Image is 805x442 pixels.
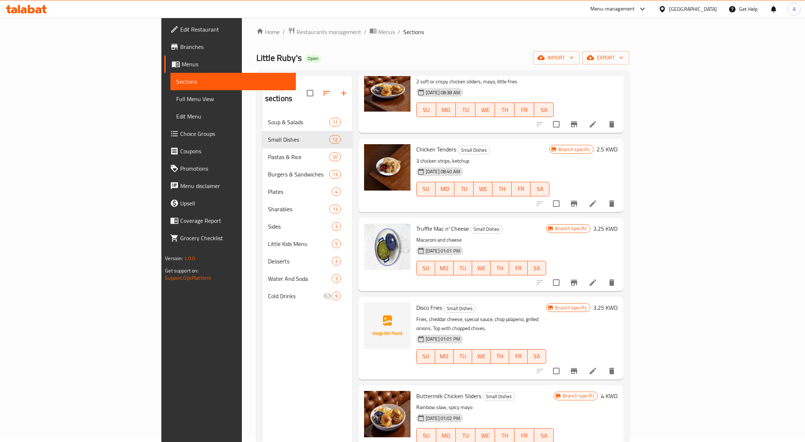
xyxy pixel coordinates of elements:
span: TH [495,184,508,194]
span: SU [420,105,433,115]
p: Fries, cheddar cheese, special sauce, chop jalapeno, grilled onions. Top with chopped chives. [416,315,546,333]
span: 4 [332,188,340,195]
span: Open [305,55,321,62]
span: Truffle Mac n' Cheese [416,223,469,234]
div: Menu-management [590,5,635,13]
span: Small Dishes [444,304,475,313]
button: import [533,51,579,64]
li: / [398,28,400,36]
span: Cold Drinks [268,292,323,300]
a: Coupons [164,142,296,160]
div: Soup & Salads11 [262,113,352,131]
span: Coverage Report [180,216,290,225]
button: WE [474,182,492,196]
span: Small Dishes [483,392,515,401]
span: SA [537,105,551,115]
span: TU [457,184,470,194]
span: Select to update [549,196,564,211]
span: TU [457,351,469,362]
span: Pastas & Rice [268,153,329,161]
span: Menus [378,28,395,36]
span: import [539,53,574,62]
span: TH [498,105,512,115]
button: FR [512,182,531,196]
span: TH [494,263,506,274]
span: 13 [330,171,340,178]
span: Branch specific [556,146,593,153]
div: items [329,118,341,126]
span: Burgers & Sandwiches [268,170,329,179]
button: WE [472,349,491,364]
button: FR [509,349,528,364]
div: items [329,205,341,213]
img: Chicken Sliders [364,65,410,112]
span: Sections [176,77,290,86]
span: Sides [268,222,332,231]
span: 3 [332,275,340,282]
div: Small Dishes [470,225,503,234]
span: FR [515,184,528,194]
span: SU [420,430,433,441]
a: Upsell [164,195,296,212]
button: TH [495,103,515,117]
button: MO [435,182,454,196]
div: Plates4 [262,183,352,200]
span: Upsell [180,199,290,208]
span: FR [517,105,531,115]
span: Plates [268,187,332,196]
span: Edit Restaurant [180,25,290,34]
div: Small Dishes12 [262,131,352,148]
span: SA [537,430,551,441]
span: Promotions [180,164,290,173]
span: Soup & Salads [268,118,329,126]
span: MO [438,263,451,274]
div: Pastas & Rice20 [262,148,352,166]
a: Menu disclaimer [164,177,296,195]
button: delete [603,195,620,212]
span: [DATE] 01:01 PM [423,335,463,342]
span: FR [517,430,531,441]
span: Branch specific [552,304,590,311]
button: Branch-specific-item [565,195,583,212]
nav: breadcrumb [256,27,629,37]
span: WE [476,184,490,194]
button: export [582,51,629,64]
button: TH [491,261,509,275]
span: WE [478,105,492,115]
span: Coupons [180,147,290,155]
button: SA [531,182,549,196]
span: Branch specific [560,392,597,399]
p: 3 chicken strips, ketchup [416,157,550,166]
div: items [332,292,341,300]
span: 3 [332,223,340,230]
a: Sections [170,73,296,90]
div: items [332,239,341,248]
button: SA [534,103,554,117]
button: Branch-specific-item [565,116,583,133]
img: Chicken Tenders [364,144,410,191]
div: items [332,257,341,266]
span: [DATE] 08:38 AM [423,89,463,96]
p: Macaroni and cheese [416,235,546,245]
button: WE [475,103,495,117]
span: Water And Soda [268,274,332,283]
span: SA [531,263,543,274]
div: items [332,274,341,283]
span: SU [420,184,433,194]
span: Little Ruby's [256,50,302,66]
button: TU [456,103,475,117]
span: Select all sections [302,86,318,101]
span: MO [439,430,453,441]
span: 11 [330,119,340,126]
span: FR [512,263,525,274]
button: TU [454,349,472,364]
span: WE [478,430,492,441]
button: Branch-specific-item [565,362,583,380]
span: A [793,5,796,13]
span: FR [512,351,525,362]
span: 13 [330,206,340,213]
span: Select to update [549,117,564,132]
a: Promotions [164,160,296,177]
span: MO [438,184,451,194]
span: Chicken Tenders [416,144,456,155]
